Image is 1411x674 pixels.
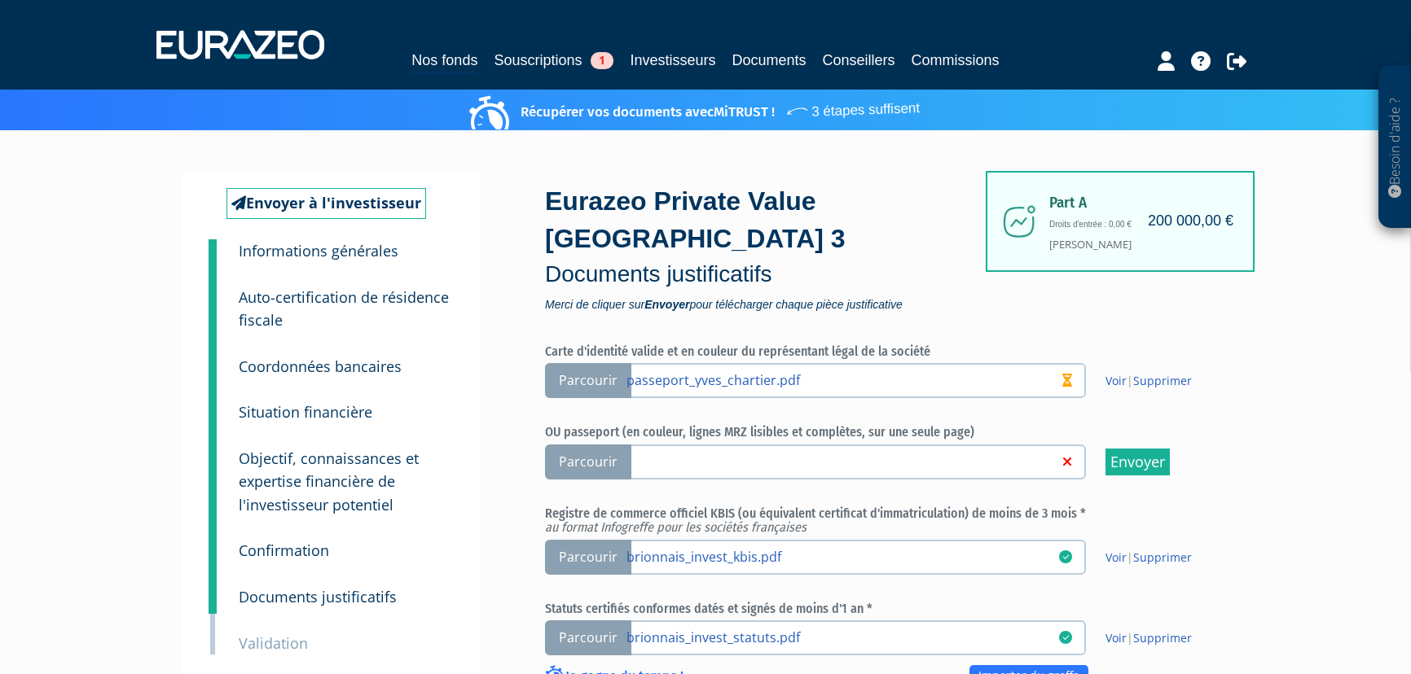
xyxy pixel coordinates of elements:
a: 7 [209,563,217,614]
small: Informations générales [239,241,398,260]
small: Objectif, connaissances et expertise financière de l'investisseur potentiel [239,449,419,514]
a: 6 [209,517,217,567]
a: Voir [1106,373,1127,388]
i: 02/09/2025 14:39 [1059,631,1072,644]
p: Besoin d'aide ? [1386,74,1404,221]
em: au format Infogreffe pour les sociétés françaises [545,519,807,535]
i: 02/09/2025 14:39 [1059,550,1072,563]
span: Parcourir [545,620,631,655]
a: 1 [209,239,217,272]
a: 3 [209,333,217,383]
a: 2 [209,264,217,340]
a: 4 [209,379,217,429]
strong: Envoyer [644,298,689,311]
small: Coordonnées bancaires [239,357,402,376]
span: Parcourir [545,444,631,479]
span: 3 étapes suffisent [785,90,920,123]
a: Documents [732,49,807,72]
small: Auto-certification de résidence fiscale [239,287,449,330]
a: brionnais_invest_statuts.pdf [626,628,1059,645]
span: | [1106,373,1192,389]
a: 5 [209,425,217,527]
a: MiTRUST ! [714,103,775,120]
a: Supprimer [1133,373,1192,388]
h6: OU passeport (en couleur, lignes MRZ lisibles et complètes, sur une seule page) [545,425,1221,440]
a: Commissions [912,49,1000,72]
h6: Registre de commerce officiel KBIS (ou équivalent certificat d'immatriculation) de moins de 3 mois * [545,506,1221,535]
h6: Statuts certifiés conformes datés et signés de moins d'1 an * [545,602,1221,616]
img: 1732889491-logotype_eurazeo_blanc_rvb.png [156,30,324,59]
a: Supprimer [1133,630,1192,646]
span: Merci de cliquer sur pour télécharger chaque pièce justificative [545,299,993,310]
a: Nos fonds [411,49,477,74]
p: Récupérer vos documents avec [473,94,920,122]
a: brionnais_invest_kbis.pdf [626,548,1059,564]
div: Eurazeo Private Value [GEOGRAPHIC_DATA] 3 [545,183,993,309]
h6: Carte d'identité valide et en couleur du représentant légal de la société [545,344,1221,359]
a: Voir [1106,549,1127,565]
span: | [1106,549,1192,566]
span: Parcourir [545,363,631,398]
a: Investisseurs [630,49,715,72]
a: Conseillers [823,49,895,72]
a: Envoyer à l'investisseur [226,188,426,219]
p: Documents justificatifs [545,258,993,291]
span: | [1106,630,1192,646]
a: Voir [1106,630,1127,646]
a: Souscriptions1 [494,49,613,72]
span: 1 [591,52,613,69]
small: Validation [239,633,308,653]
small: Situation financière [239,402,372,422]
small: Documents justificatifs [239,587,397,606]
input: Envoyer [1106,449,1170,475]
small: Confirmation [239,541,329,560]
a: Supprimer [1133,549,1192,565]
a: passeport_yves_chartier.pdf [626,371,1059,387]
span: Parcourir [545,540,631,575]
